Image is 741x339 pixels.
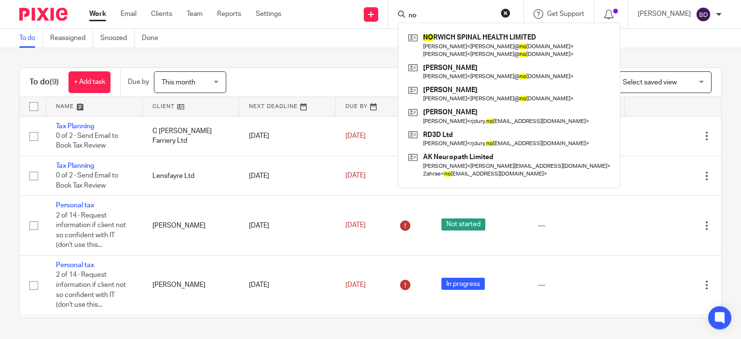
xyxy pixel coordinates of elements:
span: [DATE] [345,222,366,229]
span: [DATE] [345,173,366,179]
a: Settings [256,9,281,19]
span: 2 of 14 · Request information if client not so confident with IT (don't use this... [56,212,126,249]
a: Tax Planning [56,123,94,130]
button: Clear [501,8,510,18]
a: Clients [151,9,172,19]
span: In progress [441,278,485,290]
span: This month [162,79,195,86]
span: [DATE] [345,133,366,139]
a: Reassigned [50,29,93,48]
span: [DATE] [345,282,366,288]
a: To do [19,29,43,48]
p: Due by [128,77,149,87]
span: Get Support [547,11,584,17]
a: Tax Planning [56,163,94,169]
img: Pixie [19,8,68,21]
div: --- [538,221,615,231]
span: 0 of 2 · Send Email to Book Tax Review [56,133,118,149]
td: [DATE] [239,256,336,315]
span: Select saved view [623,79,677,86]
span: Not started [441,218,485,231]
a: Personal tax [56,202,94,209]
input: Search [408,12,494,20]
a: Done [142,29,165,48]
a: Team [187,9,203,19]
td: [DATE] [239,196,336,256]
a: Personal tax [56,262,94,269]
a: Snoozed [100,29,135,48]
td: [DATE] [239,156,336,195]
a: Work [89,9,106,19]
div: --- [538,280,615,290]
td: Lensfayre Ltd [143,156,239,195]
span: 0 of 2 · Send Email to Book Tax Review [56,173,118,190]
p: [PERSON_NAME] [638,9,691,19]
img: svg%3E [696,7,711,22]
a: + Add task [69,71,110,93]
span: (9) [50,78,59,86]
a: Email [121,9,137,19]
td: [PERSON_NAME] [143,196,239,256]
td: [PERSON_NAME] [143,256,239,315]
span: 2 of 14 · Request information if client not so confident with IT (don't use this... [56,272,126,309]
a: Reports [217,9,241,19]
td: [DATE] [239,116,336,156]
td: C [PERSON_NAME] Farriery Ltd [143,116,239,156]
h1: To do [29,77,59,87]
